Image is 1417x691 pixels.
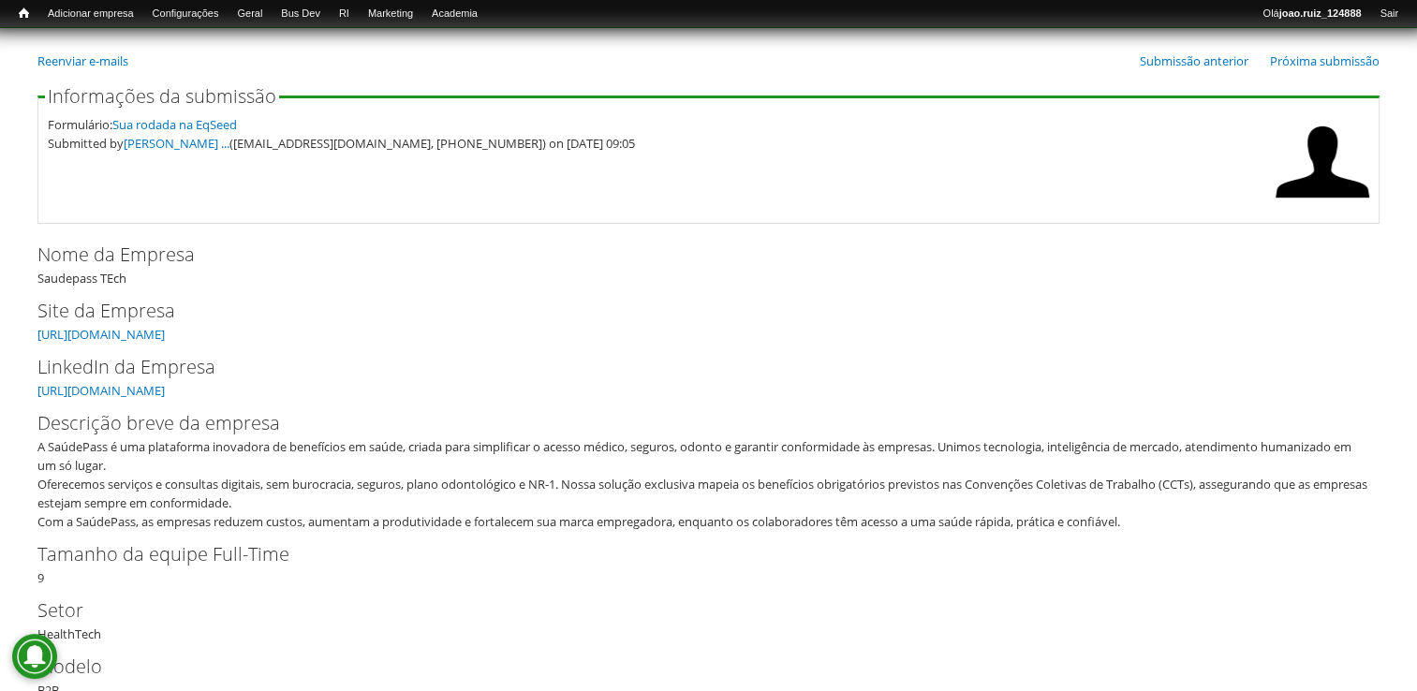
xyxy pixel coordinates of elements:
a: [PERSON_NAME] ... [124,135,229,152]
a: Olájoao.ruiz_124888 [1253,5,1370,23]
div: Formulário: [48,115,1266,134]
strong: joao.ruiz_124888 [1279,7,1362,19]
a: Academia [422,5,487,23]
a: Próxima submissão [1270,52,1380,69]
div: Saudepass TEch [37,241,1380,287]
span: Início [19,7,29,20]
div: A SaúdePass é uma plataforma inovadora de benefícios em saúde, criada para simplificar o acesso m... [37,437,1367,531]
a: Adicionar empresa [38,5,143,23]
div: HealthTech [37,596,1380,643]
a: Geral [228,5,272,23]
img: Foto de Carlos Eduardo Parison Nilander [1276,115,1369,209]
a: Reenviar e-mails [37,52,128,69]
a: Sair [1370,5,1408,23]
a: [URL][DOMAIN_NAME] [37,326,165,343]
label: LinkedIn da Empresa [37,353,1349,381]
a: Início [9,5,38,22]
a: Marketing [359,5,422,23]
a: Bus Dev [272,5,330,23]
label: Descrição breve da empresa [37,409,1349,437]
div: 9 [37,540,1380,587]
a: Ver perfil do usuário. [1276,196,1369,213]
label: Setor [37,596,1349,625]
label: Modelo [37,653,1349,681]
label: Nome da Empresa [37,241,1349,269]
a: [URL][DOMAIN_NAME] [37,382,165,399]
label: Tamanho da equipe Full-Time [37,540,1349,568]
legend: Informações da submissão [45,87,279,106]
div: Submitted by ([EMAIL_ADDRESS][DOMAIN_NAME], [PHONE_NUMBER]) on [DATE] 09:05 [48,134,1266,153]
a: Configurações [143,5,229,23]
a: Submissão anterior [1140,52,1248,69]
a: RI [330,5,359,23]
a: Sua rodada na EqSeed [112,116,237,133]
label: Site da Empresa [37,297,1349,325]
